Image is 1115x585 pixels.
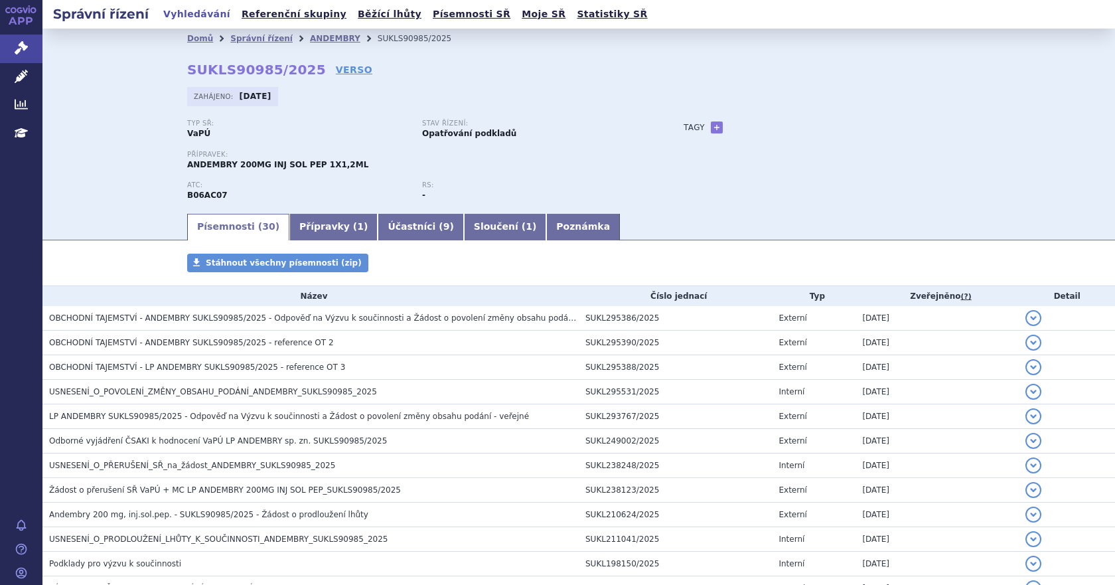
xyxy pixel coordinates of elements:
[579,429,772,454] td: SUKL249002/2025
[779,338,806,347] span: Externí
[855,380,1019,404] td: [DATE]
[855,286,1019,306] th: Zveřejněno
[579,355,772,380] td: SUKL295388/2025
[779,363,806,372] span: Externí
[1025,384,1041,400] button: detail
[855,404,1019,429] td: [DATE]
[422,191,425,200] strong: -
[684,120,705,135] h3: Tagy
[187,191,228,200] strong: GARADACIMAB
[579,306,772,331] td: SUKL295386/2025
[518,5,569,23] a: Moje SŘ
[240,92,271,101] strong: [DATE]
[579,380,772,404] td: SUKL295531/2025
[187,254,368,272] a: Stáhnout všechny písemnosti (zip)
[422,181,644,189] p: RS:
[1025,359,1041,375] button: detail
[779,412,806,421] span: Externí
[579,552,772,576] td: SUKL198150/2025
[159,5,234,23] a: Vyhledávání
[443,221,450,232] span: 9
[579,503,772,527] td: SUKL210624/2025
[779,485,806,495] span: Externí
[49,485,401,495] span: Žádost o přerušení SŘ VaPÚ + MC LP ANDEMBRY 200MG INJ SOL PEP_SUKLS90985/2025
[579,478,772,503] td: SUKL238123/2025
[855,306,1019,331] td: [DATE]
[49,313,595,323] span: OBCHODNÍ TAJEMSTVÍ - ANDEMBRY SUKLS90985/2025 - Odpověď na Výzvu k součinnosti a Žádost o povolen...
[310,34,360,43] a: ANDEMBRY
[422,120,644,127] p: Stav řízení:
[779,436,806,446] span: Externí
[289,214,378,240] a: Přípravky (1)
[779,535,804,544] span: Interní
[429,5,514,23] a: Písemnosti SŘ
[526,221,532,232] span: 1
[1025,310,1041,326] button: detail
[1025,458,1041,473] button: detail
[238,5,350,23] a: Referenční skupiny
[187,129,210,138] strong: VaPÚ
[187,151,657,159] p: Přípravek:
[42,286,579,306] th: Název
[1025,507,1041,523] button: detail
[573,5,651,23] a: Statistiky SŘ
[464,214,546,240] a: Sloučení (1)
[855,552,1019,576] td: [DATE]
[187,214,289,240] a: Písemnosti (30)
[187,181,409,189] p: ATC:
[779,559,804,568] span: Interní
[779,313,806,323] span: Externí
[855,454,1019,478] td: [DATE]
[1025,556,1041,572] button: detail
[357,221,364,232] span: 1
[855,527,1019,552] td: [DATE]
[49,338,334,347] span: OBCHODNÍ TAJEMSTVÍ - ANDEMBRY SUKLS90985/2025 - reference OT 2
[779,510,806,519] span: Externí
[579,286,772,306] th: Číslo jednací
[779,387,804,396] span: Interní
[336,63,372,76] a: VERSO
[855,503,1019,527] td: [DATE]
[1025,433,1041,449] button: detail
[187,62,326,78] strong: SUKLS90985/2025
[1025,335,1041,351] button: detail
[187,34,213,43] a: Domů
[49,559,181,568] span: Podklady pro výzvu k součinnosti
[42,5,159,23] h2: Správní řízení
[49,412,529,421] span: LP ANDEMBRY SUKLS90985/2025 - Odpověď na Výzvu k součinnosti a Žádost o povolení změny obsahu pod...
[855,331,1019,355] td: [DATE]
[230,34,293,43] a: Správní řízení
[187,120,409,127] p: Typ SŘ:
[49,436,387,446] span: Odborné vyjádření ČSAKI k hodnocení VaPÚ LP ANDEMBRY sp. zn. SUKLS90985/2025
[711,122,723,133] a: +
[49,387,377,396] span: USNESENÍ_O_POVOLENÍ_ZMĚNY_OBSAHU_PODÁNÍ_ANDEMBRY_SUKLS90985_2025
[961,292,972,301] abbr: (?)
[206,258,362,268] span: Stáhnout všechny písemnosti (zip)
[49,510,368,519] span: Andembry 200 mg, inj.sol.pep. - SUKLS90985/2025 - Žádost o prodloužení lhůty
[779,461,804,470] span: Interní
[49,363,345,372] span: OBCHODNÍ TAJEMSTVÍ - LP ANDEMBRY SUKLS90985/2025 - reference OT 3
[772,286,855,306] th: Typ
[579,331,772,355] td: SUKL295390/2025
[1025,531,1041,547] button: detail
[1025,408,1041,424] button: detail
[1025,482,1041,498] button: detail
[546,214,620,240] a: Poznámka
[855,355,1019,380] td: [DATE]
[579,454,772,478] td: SUKL238248/2025
[378,29,469,48] li: SUKLS90985/2025
[378,214,463,240] a: Účastníci (9)
[354,5,425,23] a: Běžící lhůty
[422,129,516,138] strong: Opatřování podkladů
[49,535,388,544] span: USNESENÍ_O_PRODLOUŽENÍ_LHŮTY_K_SOUČINNOSTI_ANDEMBRY_SUKLS90985_2025
[1019,286,1115,306] th: Detail
[855,429,1019,454] td: [DATE]
[187,160,368,169] span: ANDEMBRY 200MG INJ SOL PEP 1X1,2ML
[262,221,275,232] span: 30
[49,461,335,470] span: USNESENÍ_O_PŘERUŠENÍ_SŘ_na_žádost_ANDEMBRY_SUKLS90985_2025
[855,478,1019,503] td: [DATE]
[579,404,772,429] td: SUKL293767/2025
[579,527,772,552] td: SUKL211041/2025
[194,91,236,102] span: Zahájeno:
